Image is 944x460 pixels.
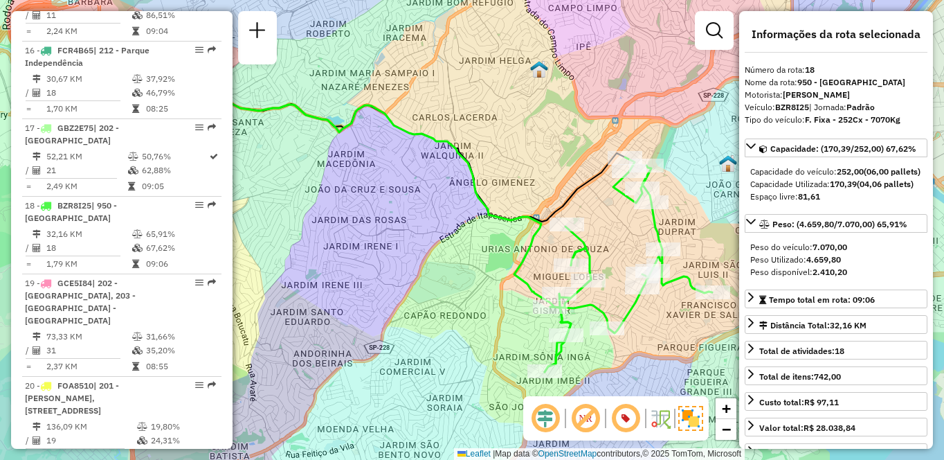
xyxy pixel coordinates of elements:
[716,419,736,440] a: Zoom out
[132,244,143,252] i: % de utilização da cubagem
[745,114,927,126] div: Tipo do veículo:
[128,182,135,191] i: Tempo total em rota
[25,360,32,373] td: =
[750,254,922,266] div: Peso Utilizado:
[46,24,131,38] td: 2,24 KM
[25,8,32,22] td: /
[25,179,32,193] td: =
[25,241,32,255] td: /
[145,8,215,22] td: 86,51%
[759,396,839,409] div: Custo total:
[33,89,41,97] i: Total de Atividades
[759,346,844,356] span: Total de atividades:
[33,436,41,445] i: Total de Atividades
[46,102,131,116] td: 1,70 KM
[529,402,562,435] span: Ocultar deslocamento
[25,123,119,145] span: | 202 - [GEOGRAPHIC_DATA]
[145,344,215,357] td: 35,20%
[722,400,731,417] span: +
[569,402,602,435] span: Exibir NR
[132,346,143,355] i: % de utilização da cubagem
[538,449,597,459] a: OpenStreetMap
[759,448,857,460] div: Jornada Motorista: 09:20
[649,407,671,430] img: Fluxo de ruas
[25,257,32,271] td: =
[195,123,203,132] em: Opções
[145,72,215,86] td: 37,92%
[57,200,91,211] span: BZR8I25
[33,333,41,341] i: Distância Total
[805,114,900,125] strong: F. Fixa - 252Cx - 7070Kg
[46,330,131,344] td: 73,33 KM
[813,267,847,277] strong: 2.410,20
[837,166,864,177] strong: 252,00
[244,17,271,48] a: Nova sessão e pesquisa
[759,371,841,383] div: Total de itens:
[137,423,147,431] i: % de utilização do peso
[195,46,203,54] em: Opções
[145,24,215,38] td: 09:04
[745,290,927,308] a: Tempo total em rota: 09:06
[25,380,119,416] span: 20 -
[25,200,117,223] span: | 950 - [GEOGRAPHIC_DATA]
[813,242,847,252] strong: 7.070,00
[141,179,208,193] td: 09:05
[132,362,139,371] i: Tempo total em rota
[722,421,731,438] span: −
[150,434,216,448] td: 24,31%
[745,341,927,360] a: Total de atividades:18
[145,86,215,100] td: 46,79%
[208,46,216,54] em: Rota exportada
[770,143,916,154] span: Capacidade: (170,39/252,00) 67,62%
[208,278,216,287] em: Rota exportada
[33,423,41,431] i: Distância Total
[835,346,844,356] strong: 18
[806,254,841,265] strong: 4.659,80
[25,380,119,416] span: | 201 - [PERSON_NAME], [STREET_ADDRESS]
[145,360,215,373] td: 08:55
[46,227,131,241] td: 32,16 KM
[132,75,143,83] i: % de utilização do peso
[137,436,147,445] i: % de utilização da cubagem
[145,227,215,241] td: 65,91%
[128,166,138,175] i: % de utilização da cubagem
[132,230,143,238] i: % de utilização do peso
[797,77,905,87] strong: 950 - [GEOGRAPHIC_DATA]
[25,434,32,448] td: /
[745,214,927,233] a: Peso: (4.659,80/7.070,00) 65,91%
[750,191,922,203] div: Espaço livre:
[33,346,41,355] i: Total de Atividades
[132,260,139,268] i: Tempo total em rota
[57,123,93,133] span: GBZ2E75
[745,392,927,411] a: Custo total:R$ 97,11
[195,201,203,209] em: Opções
[846,102,875,112] strong: Padrão
[46,8,131,22] td: 11
[25,45,149,68] span: | 212 - Parque Independência
[141,163,208,177] td: 62,88%
[33,244,41,252] i: Total de Atividades
[25,123,119,145] span: 17 -
[809,102,875,112] span: | Jornada:
[750,178,922,191] div: Capacidade Utilizada:
[145,330,215,344] td: 31,66%
[25,200,117,223] span: 18 -
[57,380,93,391] span: FOA8510
[745,76,927,89] div: Nome da rota:
[745,366,927,385] a: Total de itens:742,00
[46,420,136,434] td: 136,09 KM
[46,150,127,163] td: 52,21 KM
[25,102,32,116] td: =
[132,11,143,19] i: % de utilização da cubagem
[145,102,215,116] td: 08:25
[132,105,139,113] i: Tempo total em rota
[700,17,728,44] a: Exibir filtros
[25,86,32,100] td: /
[745,89,927,101] div: Motorista:
[46,344,131,357] td: 31
[745,236,927,284] div: Peso: (4.659,80/7.070,00) 65,91%
[864,166,920,177] strong: (06,00 pallets)
[454,448,745,460] div: Map data © contributors,© 2025 TomTom, Microsoft
[759,422,855,434] div: Valor total:
[745,139,927,157] a: Capacidade: (170,39/252,00) 67,62%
